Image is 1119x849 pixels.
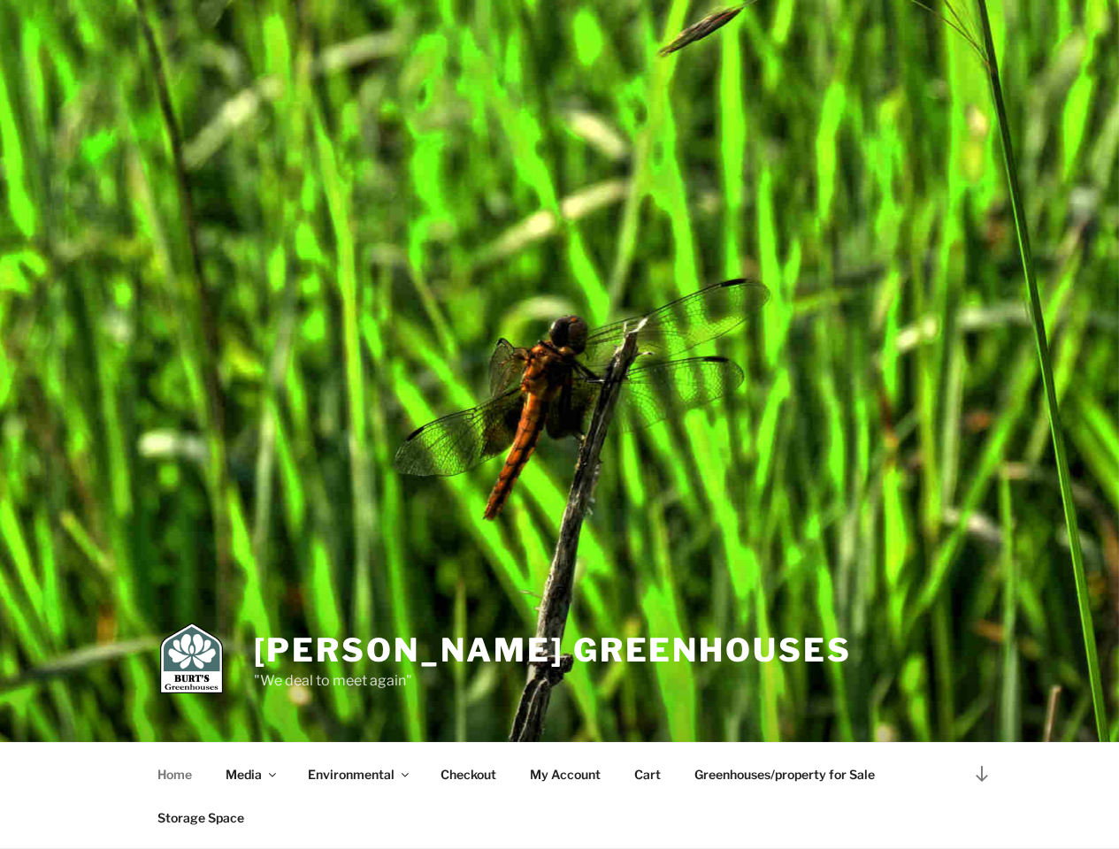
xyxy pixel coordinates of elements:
nav: Top Menu [142,753,977,839]
a: My Account [515,753,617,796]
p: "We deal to meet again" [254,670,852,692]
a: Checkout [425,753,512,796]
a: Storage Space [142,796,260,839]
a: [PERSON_NAME] Greenhouses [254,631,852,669]
a: Cart [619,753,677,796]
a: Environmental [293,753,423,796]
a: Home [142,753,208,796]
a: Media [211,753,290,796]
a: Greenhouses/property for Sale [679,753,891,796]
img: Burt's Greenhouses [160,623,223,693]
